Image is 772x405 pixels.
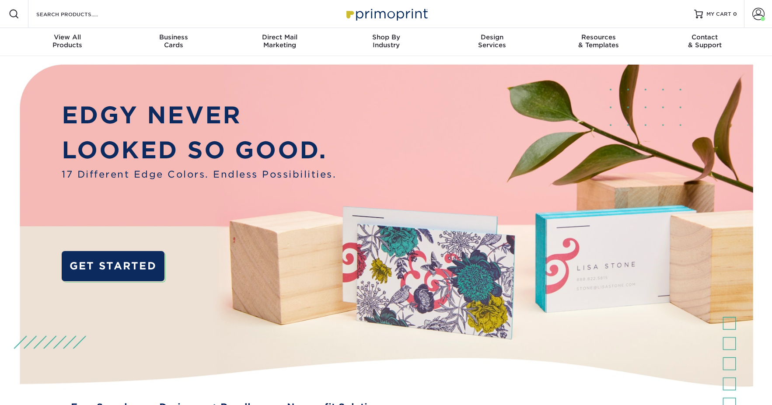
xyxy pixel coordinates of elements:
[342,4,430,23] img: Primoprint
[733,11,737,17] span: 0
[652,28,758,56] a: Contact& Support
[439,33,545,49] div: Services
[14,33,121,41] span: View All
[14,33,121,49] div: Products
[62,133,336,168] p: LOOKED SO GOOD.
[333,28,439,56] a: Shop ByIndustry
[439,28,545,56] a: DesignServices
[227,33,333,49] div: Marketing
[333,33,439,49] div: Industry
[120,28,227,56] a: BusinessCards
[227,28,333,56] a: Direct MailMarketing
[62,251,164,282] a: GET STARTED
[652,33,758,41] span: Contact
[439,33,545,41] span: Design
[333,33,439,41] span: Shop By
[120,33,227,49] div: Cards
[545,33,652,41] span: Resources
[652,33,758,49] div: & Support
[227,33,333,41] span: Direct Mail
[120,33,227,41] span: Business
[14,28,121,56] a: View AllProducts
[62,98,336,133] p: EDGY NEVER
[62,168,336,182] span: 17 Different Edge Colors. Endless Possibilities.
[545,28,652,56] a: Resources& Templates
[35,9,121,19] input: SEARCH PRODUCTS.....
[545,33,652,49] div: & Templates
[706,10,731,18] span: MY CART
